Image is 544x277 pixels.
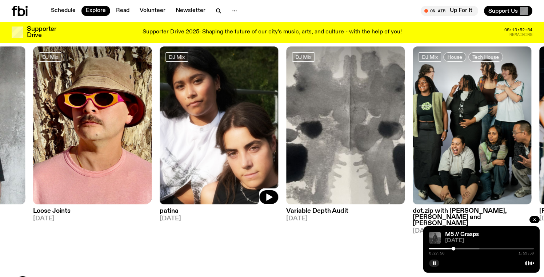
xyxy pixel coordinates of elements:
a: Schedule [47,6,80,16]
a: DJ Mix [419,52,441,62]
span: [DATE] [33,216,152,222]
span: 1:59:59 [519,252,534,255]
h3: Loose Joints [33,208,152,214]
span: Support Us [488,8,518,14]
img: Tyson stands in front of a paperbark tree wearing orange sunglasses, a suede bucket hat and a pin... [33,46,152,204]
span: [DATE] [445,238,534,244]
p: Supporter Drive 2025: Shaping the future of our city’s music, arts, and culture - with the help o... [143,29,402,36]
h3: Variable Depth Audit [286,208,405,214]
span: [DATE] [413,228,531,234]
span: [DATE] [286,216,405,222]
span: [DATE] [160,216,278,222]
a: Newsletter [171,6,210,16]
a: DJ Mix [292,52,315,62]
h3: Supporter Drive [27,26,56,38]
span: 0:27:56 [429,252,444,255]
a: Variable Depth Audit[DATE] [286,204,405,222]
h3: dot.zip with [PERSON_NAME], [PERSON_NAME] and [PERSON_NAME] [413,208,531,227]
a: dot.zip with [PERSON_NAME], [PERSON_NAME] and [PERSON_NAME][DATE] [413,204,531,234]
button: Support Us [484,6,532,16]
span: DJ Mix [295,54,311,60]
a: DJ Mix [39,52,61,62]
span: House [447,54,462,60]
span: Remaining [509,33,532,37]
a: Volunteer [135,6,170,16]
span: DJ Mix [422,54,438,60]
h3: patina [160,208,278,214]
a: Loose Joints[DATE] [33,204,152,222]
a: Read [112,6,134,16]
a: M5 // Grasps [445,232,479,237]
a: DJ Mix [165,52,188,62]
span: Tech House [472,54,499,60]
img: A black and white Rorschach [286,46,405,204]
span: 05:13:52:54 [504,28,532,32]
a: patina[DATE] [160,204,278,222]
a: Tech House [468,52,503,62]
button: On AirUp For It [421,6,478,16]
span: DJ Mix [42,54,58,60]
span: DJ Mix [169,54,185,60]
a: House [443,52,466,62]
a: Explore [81,6,110,16]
